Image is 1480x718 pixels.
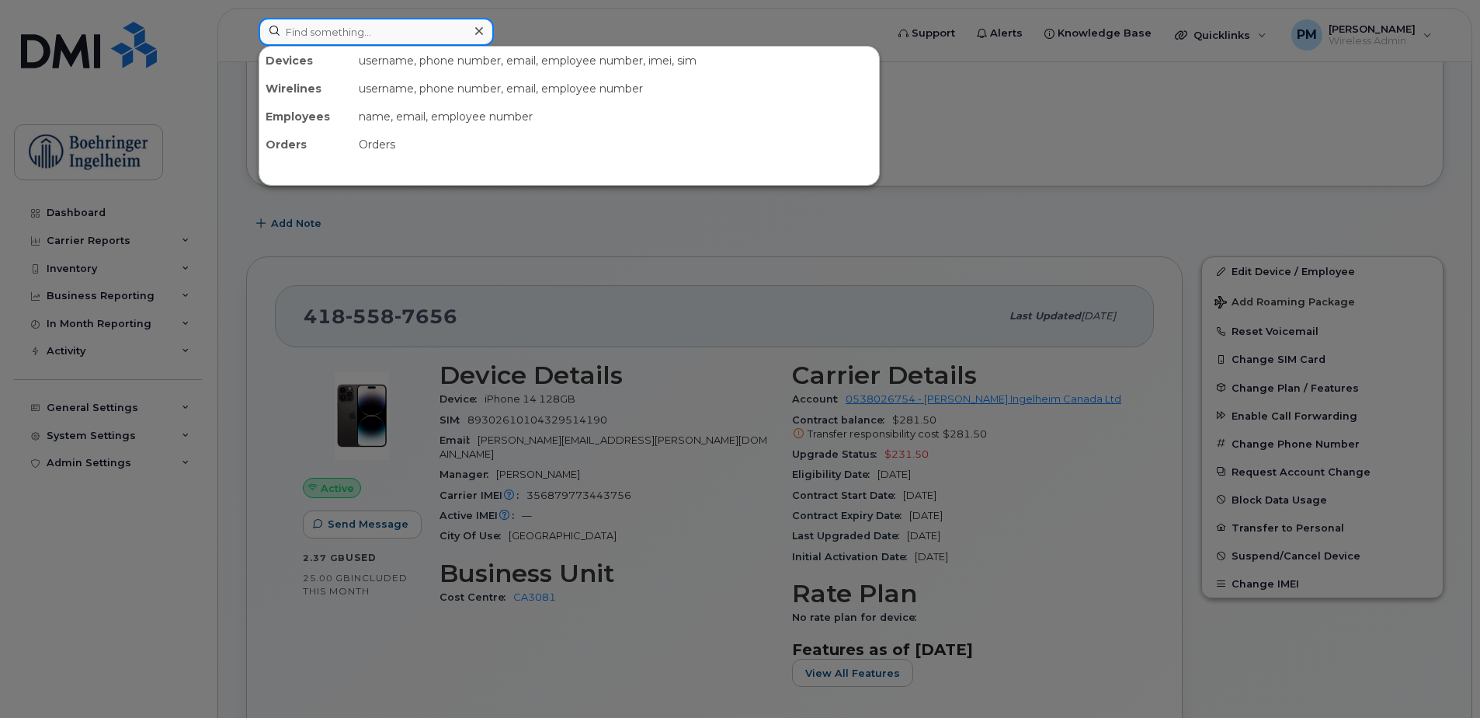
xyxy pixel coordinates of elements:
[259,47,353,75] div: Devices
[353,75,879,103] div: username, phone number, email, employee number
[353,131,879,159] div: Orders
[259,131,353,159] div: Orders
[353,47,879,75] div: username, phone number, email, employee number, imei, sim
[259,75,353,103] div: Wirelines
[353,103,879,131] div: name, email, employee number
[259,103,353,131] div: Employees
[259,18,494,46] input: Find something...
